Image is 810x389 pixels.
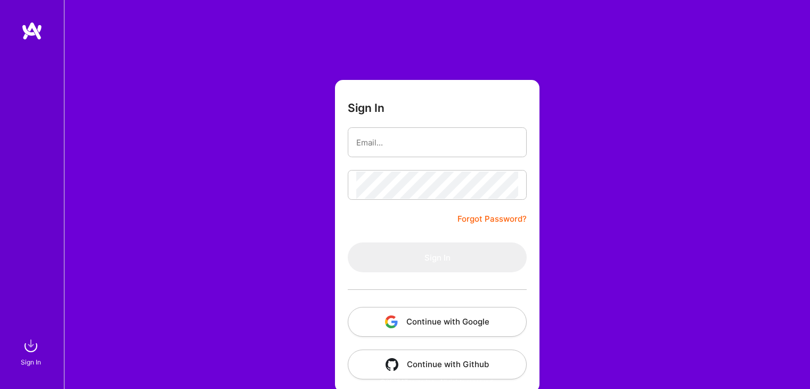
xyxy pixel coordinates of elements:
button: Sign In [348,242,527,272]
h3: Sign In [348,101,384,115]
img: logo [21,21,43,40]
div: Sign In [21,356,41,368]
button: Continue with Github [348,350,527,379]
img: sign in [20,335,42,356]
input: Email... [356,129,518,156]
a: Forgot Password? [457,213,527,225]
img: icon [386,358,398,371]
a: sign inSign In [22,335,42,368]
img: icon [385,315,398,328]
button: Continue with Google [348,307,527,337]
